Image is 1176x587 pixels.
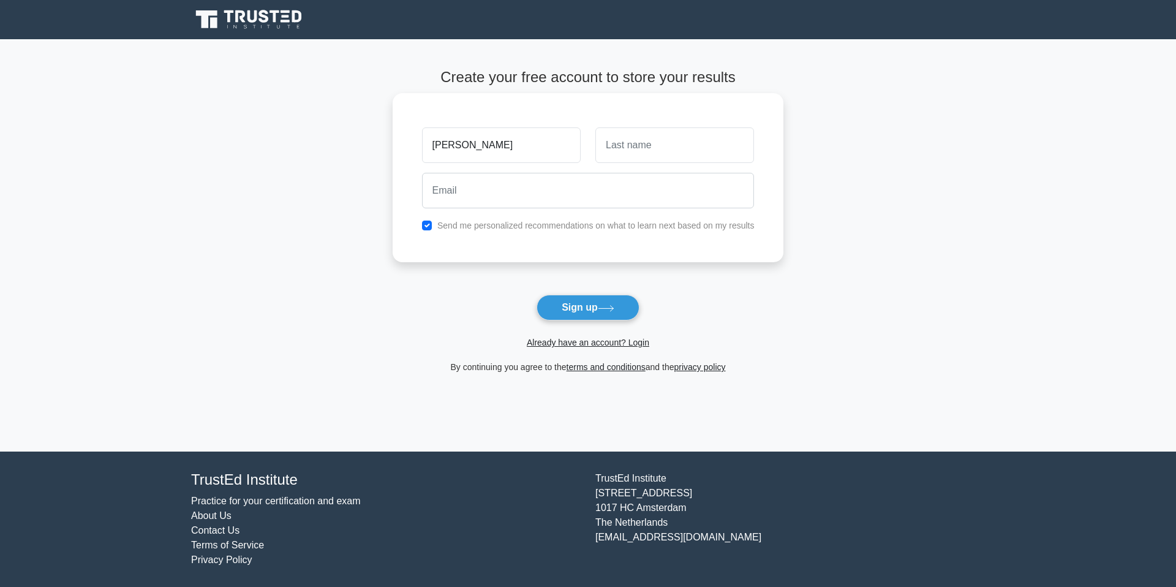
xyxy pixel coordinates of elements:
a: privacy policy [674,362,726,372]
input: Last name [595,127,754,163]
a: Already have an account? Login [527,338,649,347]
a: Contact Us [191,525,239,536]
a: Practice for your certification and exam [191,496,361,506]
h4: TrustEd Institute [191,471,581,489]
label: Send me personalized recommendations on what to learn next based on my results [437,221,755,230]
a: Terms of Service [191,540,264,550]
a: Privacy Policy [191,555,252,565]
input: First name [422,127,581,163]
div: TrustEd Institute [STREET_ADDRESS] 1017 HC Amsterdam The Netherlands [EMAIL_ADDRESS][DOMAIN_NAME] [588,471,992,567]
div: By continuing you agree to the and the [385,360,791,374]
input: Email [422,173,755,208]
a: About Us [191,510,232,521]
button: Sign up [537,295,639,320]
a: terms and conditions [567,362,646,372]
h4: Create your free account to store your results [393,69,784,86]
